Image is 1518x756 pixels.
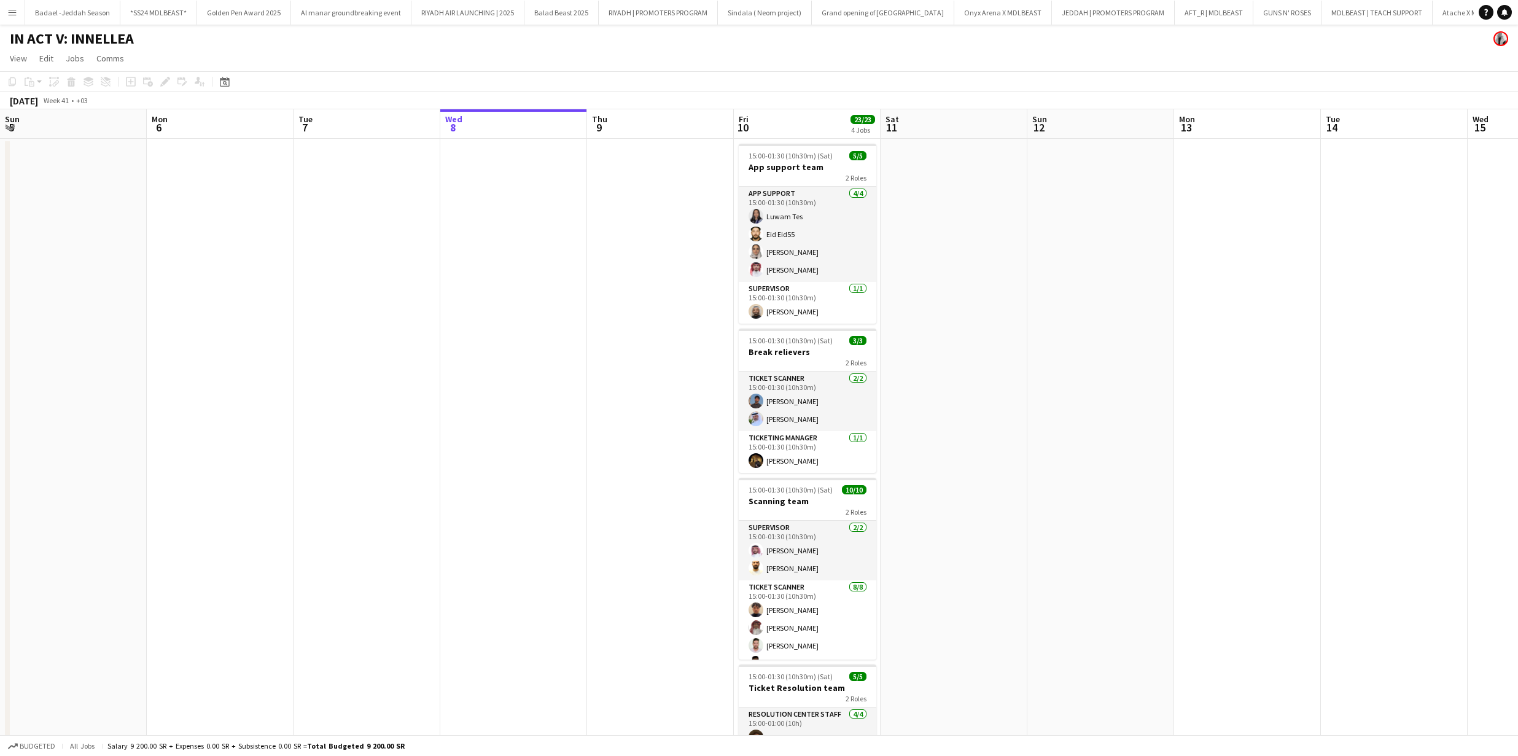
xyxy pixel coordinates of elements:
span: 13 [1177,120,1195,134]
span: Comms [96,53,124,64]
app-card-role: SUPERVISOR1/115:00-01:30 (10h30m)[PERSON_NAME] [739,282,876,324]
app-card-role: Ticket Scanner2/215:00-01:30 (10h30m)[PERSON_NAME][PERSON_NAME] [739,372,876,431]
span: 15:00-01:30 (10h30m) (Sat) [749,485,833,494]
button: GUNS N' ROSES [1253,1,1321,25]
span: 5/5 [849,672,866,681]
span: Tue [1326,114,1340,125]
span: 15:00-01:30 (10h30m) (Sat) [749,336,833,345]
a: Jobs [61,50,89,66]
app-user-avatar: Ali Shamsan [1493,31,1508,46]
span: 2 Roles [846,694,866,703]
button: JEDDAH | PROMOTERS PROGRAM [1052,1,1175,25]
button: Atache X MDLBEAST [1433,1,1516,25]
span: Tue [298,114,313,125]
h1: IN ACT V: INNELLEA [10,29,134,48]
span: Sat [885,114,899,125]
span: Mon [1179,114,1195,125]
span: 8 [443,120,462,134]
span: Jobs [66,53,84,64]
h3: Break relievers [739,346,876,357]
div: Salary 9 200.00 SR + Expenses 0.00 SR + Subsistence 0.00 SR = [107,741,405,750]
span: View [10,53,27,64]
span: 15 [1471,120,1489,134]
div: +03 [76,96,88,105]
span: Wed [445,114,462,125]
span: Mon [152,114,168,125]
span: 23/23 [850,115,875,124]
span: Sun [5,114,20,125]
span: All jobs [68,741,97,750]
a: Edit [34,50,58,66]
span: Sun [1032,114,1047,125]
span: 10/10 [842,485,866,494]
button: MDLBEAST | TEACH SUPPORT [1321,1,1433,25]
span: Edit [39,53,53,64]
app-job-card: 15:00-01:30 (10h30m) (Sat)10/10Scanning team2 RolesSUPERVISOR2/215:00-01:30 (10h30m)[PERSON_NAME]... [739,478,876,660]
span: Budgeted [20,742,55,750]
button: AFT_R | MDLBEAST [1175,1,1253,25]
button: RIYADH AIR LAUNCHING | 2025 [411,1,524,25]
a: View [5,50,32,66]
button: Al manar groundbreaking event [291,1,411,25]
button: Balad Beast 2025 [524,1,599,25]
app-card-role: App support4/415:00-01:30 (10h30m)Luwam TesEid Eid55[PERSON_NAME][PERSON_NAME] [739,187,876,282]
h3: App support team [739,162,876,173]
span: 3/3 [849,336,866,345]
span: 5/5 [849,151,866,160]
h3: Scanning team [739,496,876,507]
span: 2 Roles [846,358,866,367]
span: Fri [739,114,749,125]
span: 15:00-01:30 (10h30m) (Sat) [749,672,833,681]
span: Wed [1473,114,1489,125]
div: 4 Jobs [851,125,874,134]
button: Sindala ( Neom project) [718,1,812,25]
button: RIYADH | PROMOTERS PROGRAM [599,1,718,25]
app-job-card: 15:00-01:30 (10h30m) (Sat)3/3Break relievers2 RolesTicket Scanner2/215:00-01:30 (10h30m)[PERSON_N... [739,329,876,473]
span: Thu [592,114,607,125]
app-card-role: SUPERVISOR2/215:00-01:30 (10h30m)[PERSON_NAME][PERSON_NAME] [739,521,876,580]
a: Comms [91,50,129,66]
span: 7 [297,120,313,134]
span: 2 Roles [846,507,866,516]
span: Total Budgeted 9 200.00 SR [307,741,405,750]
app-job-card: 15:00-01:30 (10h30m) (Sat)5/5App support team2 RolesApp support4/415:00-01:30 (10h30m)Luwam TesEi... [739,144,876,324]
span: 9 [590,120,607,134]
app-card-role: Ticketing Manager1/115:00-01:30 (10h30m)[PERSON_NAME] [739,431,876,473]
app-card-role: Ticket Scanner8/815:00-01:30 (10h30m)[PERSON_NAME][PERSON_NAME][PERSON_NAME][PERSON_NAME] [739,580,876,747]
button: Badael -Jeddah Season [25,1,120,25]
button: Onyx Arena X MDLBEAST [954,1,1052,25]
span: Week 41 [41,96,71,105]
h3: Ticket Resolution team [739,682,876,693]
button: Budgeted [6,739,57,753]
span: 2 Roles [846,173,866,182]
span: 14 [1324,120,1340,134]
span: 5 [3,120,20,134]
span: 6 [150,120,168,134]
span: 15:00-01:30 (10h30m) (Sat) [749,151,833,160]
button: *SS24 MDLBEAST* [120,1,197,25]
span: 11 [884,120,899,134]
button: Grand opening of [GEOGRAPHIC_DATA] [812,1,954,25]
span: 12 [1030,120,1047,134]
button: Golden Pen Award 2025 [197,1,291,25]
div: [DATE] [10,95,38,107]
span: 10 [737,120,749,134]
